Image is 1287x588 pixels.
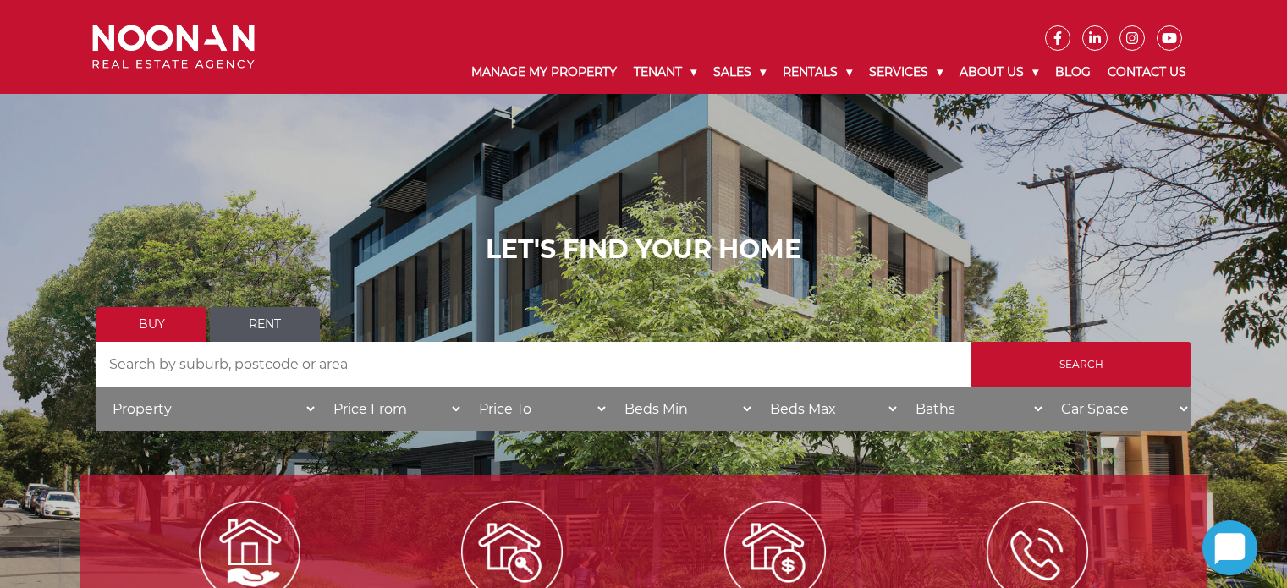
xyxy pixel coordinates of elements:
[1047,51,1099,94] a: Blog
[92,25,255,69] img: Noonan Real Estate Agency
[861,51,951,94] a: Services
[96,234,1191,265] h1: LET'S FIND YOUR HOME
[705,51,774,94] a: Sales
[96,342,971,387] input: Search by suburb, postcode or area
[774,51,861,94] a: Rentals
[1099,51,1195,94] a: Contact Us
[971,342,1191,387] input: Search
[210,307,320,342] a: Rent
[96,307,206,342] a: Buy
[951,51,1047,94] a: About Us
[463,51,625,94] a: Manage My Property
[625,51,705,94] a: Tenant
